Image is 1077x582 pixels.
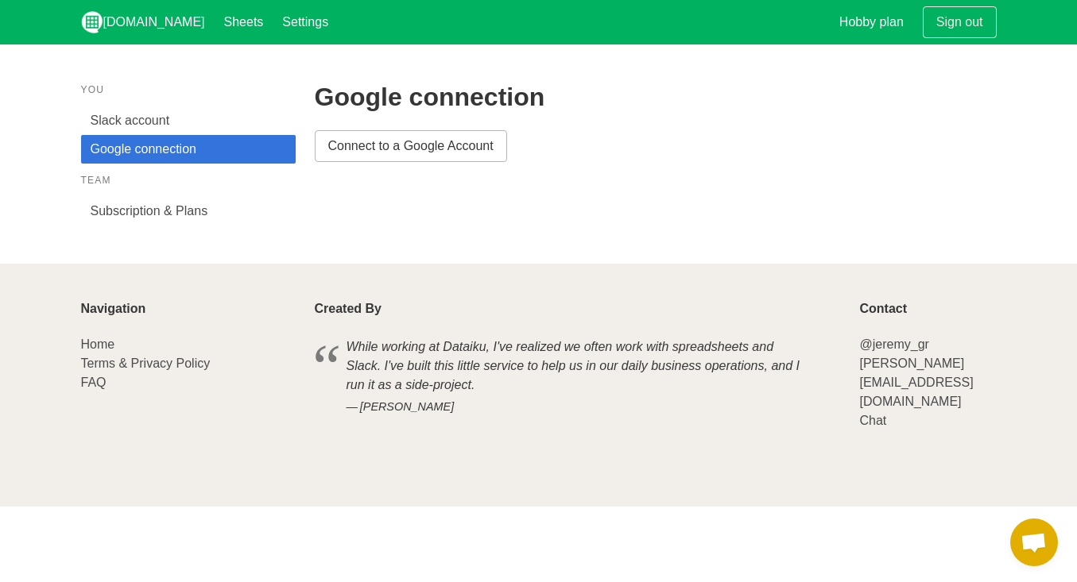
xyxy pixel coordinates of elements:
p: Contact [859,302,996,316]
a: [PERSON_NAME][EMAIL_ADDRESS][DOMAIN_NAME] [859,357,973,408]
a: Subscription & Plans [81,197,296,225]
a: Sign out [923,6,997,38]
a: @jeremy_gr [859,337,928,351]
p: Team [81,173,296,187]
a: Home [81,337,115,351]
p: You [81,83,296,97]
a: Terms & Privacy Policy [81,357,211,370]
p: Navigation [81,302,296,316]
a: Slack account [81,106,296,135]
a: Chat [859,414,886,427]
img: logo_v2_white.png [81,11,103,33]
a: FAQ [81,376,107,389]
p: Created By [315,302,841,316]
a: Connect to a Google Account [315,130,507,162]
cite: [PERSON_NAME] [347,399,809,416]
blockquote: While working at Dataiku, I've realized we often work with spreadsheets and Slack. I've built thi... [315,335,841,418]
div: Open chat [1010,518,1058,566]
h2: Google connection [315,83,997,111]
a: Google connection [81,135,296,164]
